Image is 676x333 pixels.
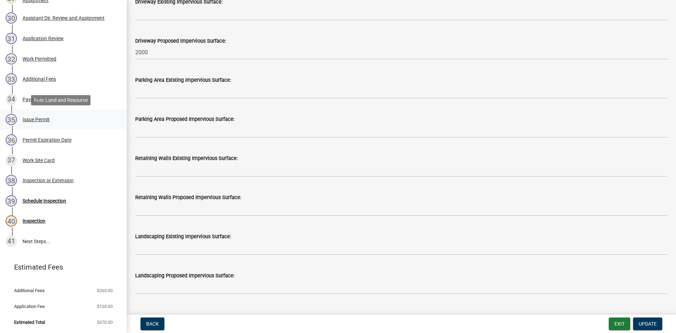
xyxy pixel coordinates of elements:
[14,304,45,309] span: Application Fee
[6,236,17,247] div: 41
[6,215,17,227] div: 40
[6,155,17,166] div: 37
[97,320,113,325] span: $370.00
[135,117,234,122] label: Parking Area Proposed Impervious Surface:
[135,78,231,83] label: Parking Area Existing Impervious Surface:
[14,320,45,325] span: Estimated Total
[23,158,55,163] div: Work Site Card
[140,317,164,330] button: Back
[6,94,17,105] div: 34
[6,33,17,44] div: 31
[135,39,226,44] label: Driveway Proposed Impervious Surface:
[135,156,238,161] label: Retaining Walls Existing Impervious Surface:
[23,117,50,122] div: Issue Permit
[97,304,113,309] span: $105.00
[609,317,630,330] button: Exit
[135,195,241,200] label: Retaining Walls Proposed Impervious Surface:
[6,260,115,274] a: Estimated Fees
[23,178,74,183] div: Inspection or Extension
[14,288,45,293] span: Additional Fees
[23,56,56,61] div: Work Permitted
[23,218,45,223] div: Inspection
[23,97,42,102] div: Payment
[31,95,90,105] div: Role: Land and Resource
[135,273,234,278] label: Landscaping Proposed Impervious Surface:
[6,53,17,64] div: 32
[6,114,17,125] div: 35
[97,288,113,293] span: $265.00
[135,234,231,239] label: Landscaping Existing Impervious Surface:
[6,175,17,186] div: 38
[6,12,17,24] div: 30
[23,16,105,20] div: Assistant Dir. Review and Assignment
[23,137,71,142] div: Permit Expiration Date
[23,76,56,81] div: Additional Fees
[23,198,66,203] div: Schedule Inspection
[633,317,662,330] button: Update
[6,195,17,206] div: 39
[6,134,17,146] div: 36
[639,321,657,327] span: Update
[146,321,159,327] span: Back
[23,36,64,41] div: Application Review
[6,73,17,85] div: 33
